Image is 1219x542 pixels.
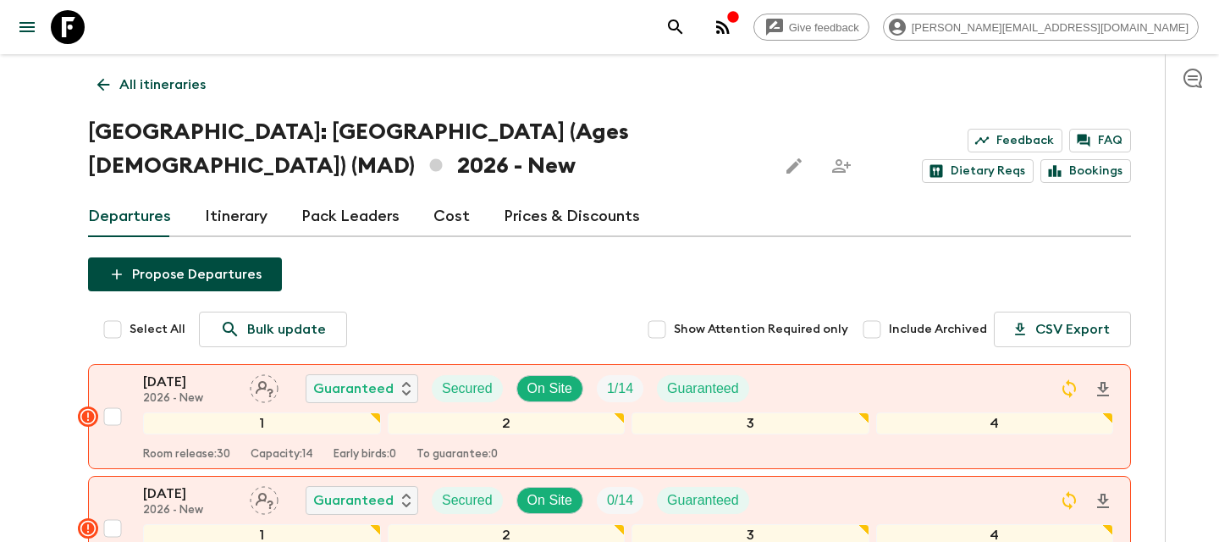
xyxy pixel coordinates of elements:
[88,115,764,183] h1: [GEOGRAPHIC_DATA]: [GEOGRAPHIC_DATA] (Ages [DEMOGRAPHIC_DATA]) (MAD) 2026 - New
[753,14,869,41] a: Give feedback
[597,487,643,514] div: Trip Fill
[442,490,493,511] p: Secured
[250,379,279,393] span: Assign pack leader
[88,257,282,291] button: Propose Departures
[889,321,987,338] span: Include Archived
[199,312,347,347] a: Bulk update
[388,412,626,434] div: 2
[994,312,1131,347] button: CSV Export
[143,372,236,392] p: [DATE]
[432,375,503,402] div: Secured
[88,364,1131,469] button: [DATE]2026 - NewAssign pack leaderGuaranteedSecuredOn SiteTrip FillGuaranteed1234Room release:30C...
[527,490,572,511] p: On Site
[659,10,692,44] button: search adventures
[432,487,503,514] div: Secured
[10,10,44,44] button: menu
[516,487,583,514] div: On Site
[143,448,230,462] p: Room release: 30
[143,412,381,434] div: 1
[130,321,185,338] span: Select All
[607,490,633,511] p: 0 / 14
[504,196,640,237] a: Prices & Discounts
[119,75,206,95] p: All itineraries
[597,375,643,402] div: Trip Fill
[674,321,848,338] span: Show Attention Required only
[777,149,811,183] button: Edit this itinerary
[416,448,498,462] p: To guarantee: 0
[1059,490,1079,511] svg: Sync Required - Changes detected
[143,504,236,517] p: 2026 - New
[1093,379,1113,400] svg: Download Onboarding
[433,196,470,237] a: Cost
[313,379,394,399] p: Guaranteed
[205,196,268,237] a: Itinerary
[1069,129,1131,152] a: FAQ
[516,375,583,402] div: On Site
[527,379,572,399] p: On Site
[607,379,633,399] p: 1 / 14
[88,68,215,102] a: All itineraries
[1040,159,1131,183] a: Bookings
[442,379,493,399] p: Secured
[883,14,1199,41] div: [PERSON_NAME][EMAIL_ADDRESS][DOMAIN_NAME]
[632,412,869,434] div: 3
[251,448,313,462] p: Capacity: 14
[825,149,858,183] span: Share this itinerary
[780,21,869,34] span: Give feedback
[313,490,394,511] p: Guaranteed
[902,21,1198,34] span: [PERSON_NAME][EMAIL_ADDRESS][DOMAIN_NAME]
[1059,379,1079,399] svg: Sync Required - Changes detected
[667,490,739,511] p: Guaranteed
[301,196,400,237] a: Pack Leaders
[968,129,1062,152] a: Feedback
[876,412,1114,434] div: 4
[667,379,739,399] p: Guaranteed
[250,491,279,505] span: Assign pack leader
[1093,491,1113,512] svg: Download Onboarding
[334,448,396,462] p: Early birds: 0
[247,319,326,340] p: Bulk update
[143,484,236,504] p: [DATE]
[922,159,1034,183] a: Dietary Reqs
[143,392,236,406] p: 2026 - New
[88,196,171,237] a: Departures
